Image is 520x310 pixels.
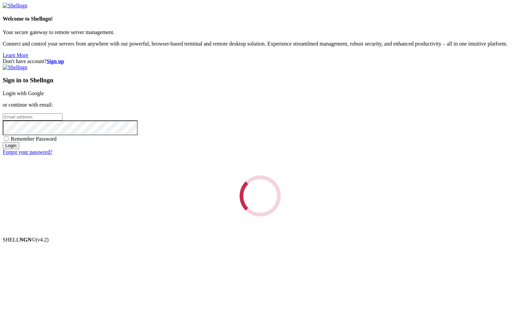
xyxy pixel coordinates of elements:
[3,3,27,9] img: Shellngn
[36,237,49,243] span: 4.2.0
[3,29,517,35] p: Your secure gateway to remote server management.
[3,41,517,47] p: Connect and control your servers from anywhere with our powerful, browser-based terminal and remo...
[3,142,19,149] input: Login
[3,16,517,22] h4: Welcome to Shellngn!
[3,90,44,96] a: Login with Google
[11,136,57,142] span: Remember Password
[20,237,32,243] b: NGN
[3,77,517,84] h3: Sign in to Shellngn
[3,237,49,243] span: SHELL ©
[3,149,52,155] a: Forgot your password?
[4,136,8,141] input: Remember Password
[3,102,517,108] p: or continue with email:
[47,58,64,64] a: Sign up
[3,58,517,64] div: Don't have account?
[3,113,62,120] input: Email address
[231,167,289,225] div: Loading...
[3,52,28,58] a: Learn More
[3,64,27,71] img: Shellngn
